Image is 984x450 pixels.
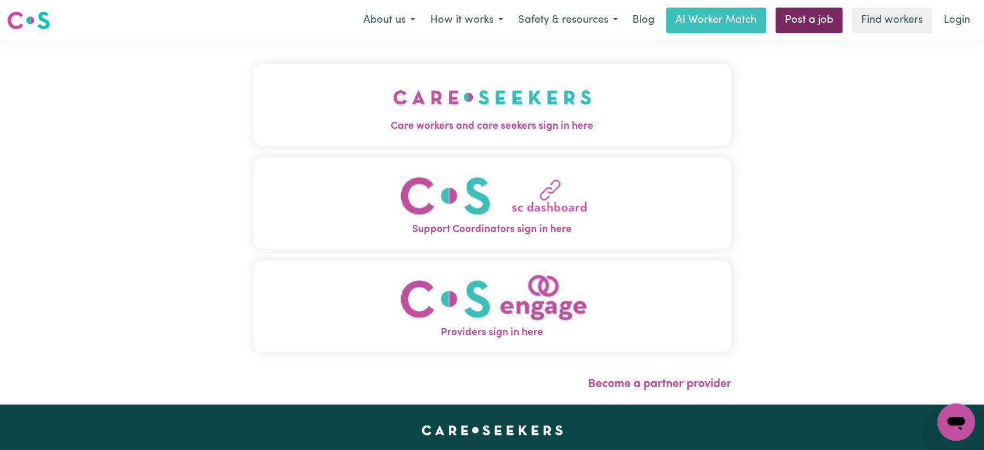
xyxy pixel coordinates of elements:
[253,157,731,249] button: Support Coordinators sign in here
[511,8,625,33] button: Safety & resources
[253,222,731,237] span: Support Coordinators sign in here
[776,8,843,33] a: Post a job
[7,10,50,31] img: Careseekers logo
[852,8,932,33] a: Find workers
[356,8,423,33] button: About us
[422,426,563,435] a: Careseekers home page
[253,64,731,146] button: Care workers and care seekers sign in here
[253,119,731,134] span: Care workers and care seekers sign in here
[7,7,50,34] a: Careseekers logo
[423,8,511,33] button: How it works
[253,325,731,340] span: Providers sign in here
[625,8,661,33] a: Blog
[588,378,731,390] a: Become a partner provider
[253,261,731,352] button: Providers sign in here
[937,403,975,441] iframe: Button to launch messaging window
[937,8,977,33] a: Login
[666,8,766,33] a: AI Worker Match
